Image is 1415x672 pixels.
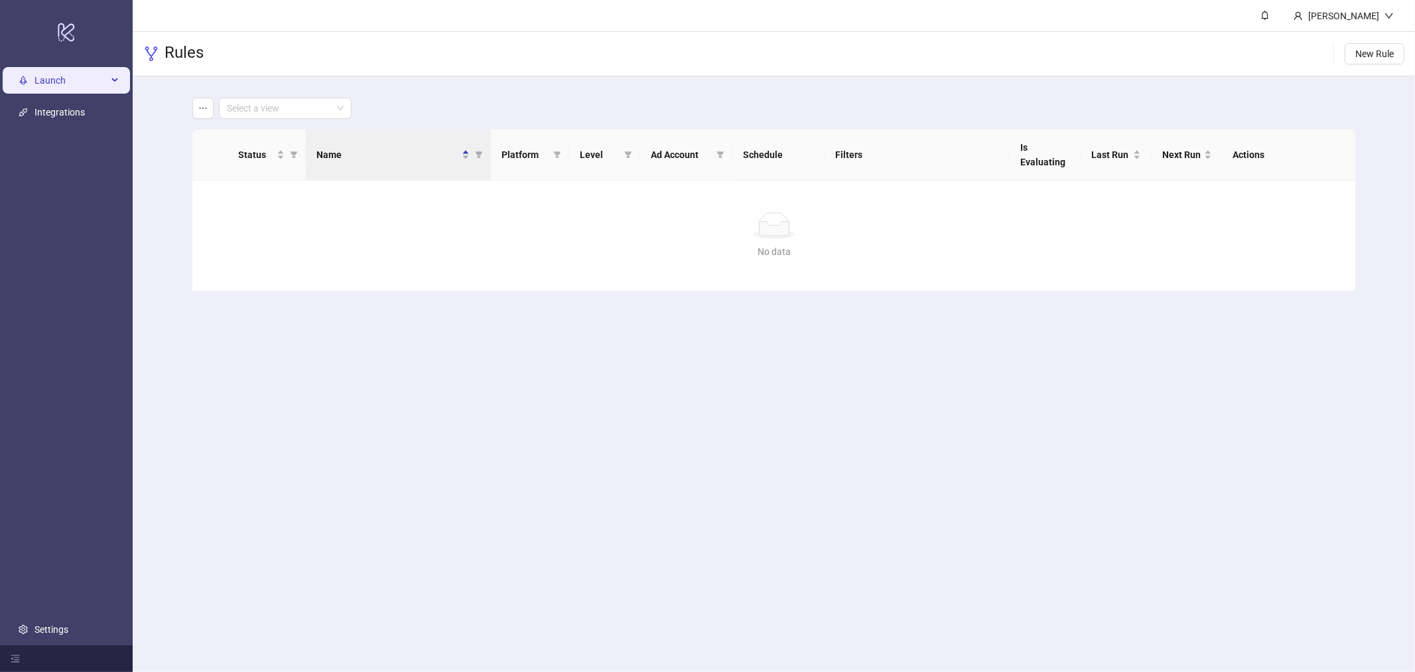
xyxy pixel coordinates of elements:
div: [PERSON_NAME] [1303,9,1384,23]
th: Status [228,129,306,181]
span: Level [580,147,619,162]
th: Schedule [732,129,825,181]
span: filter [622,145,635,165]
span: filter [714,145,727,165]
a: Settings [34,624,68,635]
th: Name [306,129,491,181]
span: user [1294,11,1303,21]
span: filter [553,151,561,159]
span: ellipsis [198,104,208,113]
button: New Rule [1345,43,1404,64]
span: Last Run [1091,147,1130,162]
span: Next Run [1162,147,1201,162]
th: Next Run [1152,129,1223,181]
th: Last Run [1081,129,1152,181]
a: Integrations [34,107,85,118]
span: menu-fold [11,654,20,663]
div: No data [208,244,1339,259]
span: rocket [19,76,28,85]
th: Is Evaluating [1010,129,1081,181]
span: bell [1260,11,1270,20]
span: filter [472,145,486,165]
span: filter [475,151,483,159]
span: Platform [502,147,548,162]
span: down [1384,11,1394,21]
span: filter [551,145,564,165]
th: Filters [825,129,1010,181]
span: fork [143,46,159,62]
span: Ad Account [651,147,711,162]
span: filter [716,151,724,159]
span: New Rule [1355,48,1394,59]
th: Actions [1223,129,1355,181]
span: Name [316,147,459,162]
span: filter [624,151,632,159]
h3: Rules [165,42,204,65]
span: filter [290,151,298,159]
span: filter [287,145,301,165]
span: Status [238,147,274,162]
span: Launch [34,67,107,94]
